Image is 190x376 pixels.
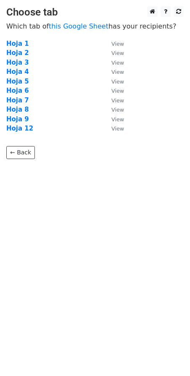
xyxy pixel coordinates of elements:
a: Hoja 3 [6,59,29,66]
a: View [103,87,124,94]
small: View [111,88,124,94]
a: Hoja 4 [6,68,29,76]
small: View [111,69,124,75]
a: View [103,49,124,57]
a: Hoja 6 [6,87,29,94]
a: View [103,59,124,66]
a: this Google Sheet [49,22,108,30]
a: View [103,115,124,123]
small: View [111,78,124,85]
small: View [111,50,124,56]
small: View [111,41,124,47]
a: Hoja 7 [6,97,29,104]
a: View [103,97,124,104]
a: ← Back [6,146,35,159]
a: View [103,125,124,132]
a: View [103,78,124,85]
a: Hoja 1 [6,40,29,47]
a: View [103,68,124,76]
a: View [103,40,124,47]
a: Hoja 8 [6,106,29,113]
small: View [111,125,124,132]
small: View [111,60,124,66]
small: View [111,107,124,113]
a: Hoja 9 [6,115,29,123]
small: View [111,116,124,123]
a: Hoja 2 [6,49,29,57]
a: View [103,106,124,113]
a: Hoja 5 [6,78,29,85]
a: Hoja 12 [6,125,33,132]
p: Which tab of has your recipients? [6,22,184,31]
small: View [111,97,124,104]
h3: Choose tab [6,6,184,18]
